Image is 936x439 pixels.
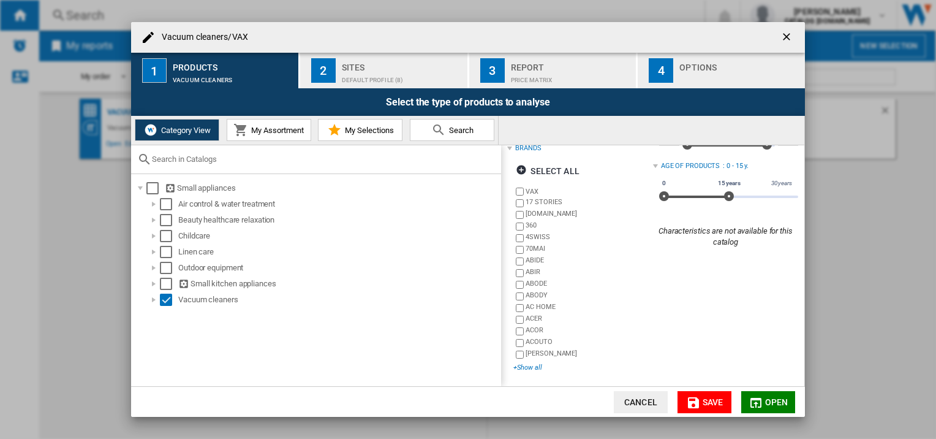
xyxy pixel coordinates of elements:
[516,160,579,182] div: Select all
[516,339,524,347] input: brand.name
[300,53,469,88] button: 2 Sites Default profile (8)
[160,294,178,306] md-checkbox: Select
[723,161,798,171] div: : 0 - 15 y.
[679,58,800,71] div: Options
[638,53,805,88] button: 4 Options
[152,155,495,164] input: Search in Catalogs
[142,58,167,83] div: 1
[526,349,652,361] div: [PERSON_NAME]
[165,182,499,194] div: Small appliances
[178,230,499,242] div: Childcare
[526,187,652,196] label: VAX
[160,262,178,274] md-checkbox: Select
[661,161,720,171] div: Age of products
[780,31,795,45] ng-md-icon: getI18NText('BUTTONS.CLOSE_DIALOG')
[131,53,300,88] button: 1 Products Vacuum cleaners
[765,397,788,407] span: Open
[178,262,499,274] div: Outdoor equipment
[160,230,178,242] md-checkbox: Select
[173,58,293,71] div: Products
[227,119,311,141] button: My Assortment
[526,314,652,326] div: ACER
[516,234,524,242] input: brand.name
[516,199,524,207] input: brand.name
[526,302,652,314] div: AC HOME
[318,119,402,141] button: My Selections
[526,267,652,279] div: ABIR
[516,292,524,300] input: brand.name
[526,279,652,291] div: ABODE
[741,391,795,413] button: Open
[526,209,652,221] div: [DOMAIN_NAME]
[160,278,178,290] md-checkbox: Select
[526,256,652,267] div: ABIDE
[769,178,794,188] span: 30 years
[178,246,499,258] div: Linen care
[516,223,524,231] input: brand.name
[776,25,800,50] button: getI18NText('BUTTONS.CLOSE_DIALOG')
[516,316,524,324] input: brand.name
[653,226,798,248] div: Characteristics are not available for this catalog
[160,246,178,258] md-checkbox: Select
[660,178,668,188] span: 0
[146,182,165,194] md-checkbox: Select
[160,198,178,210] md-checkbox: Select
[516,188,524,196] input: brand.name
[178,294,499,306] div: Vacuum cleaners
[156,31,248,44] h4: Vacuum cleaners/VAX
[526,291,652,302] div: ABODY
[513,363,652,372] div: +Show all
[511,58,632,71] div: Report
[469,53,638,88] button: 3 Report Price Matrix
[516,304,524,312] input: brand.name
[526,244,652,256] div: 70MAI
[516,246,524,254] input: brand.name
[516,351,524,359] input: brand.name
[526,197,652,209] div: 17 STORIES
[342,126,394,135] span: My Selections
[649,58,673,83] div: 4
[178,198,499,210] div: Air control & water treatment
[614,391,668,413] button: Cancel
[446,126,474,135] span: Search
[516,211,524,219] input: brand.name
[135,119,219,141] button: Category View
[410,119,494,141] button: Search
[516,258,524,265] input: brand.name
[178,214,499,226] div: Beauty healthcare relaxation
[342,71,462,83] div: Default profile (8)
[480,58,505,83] div: 3
[526,232,652,244] div: 4SWISS
[178,278,499,290] div: Small kitchen appliances
[526,326,652,337] div: ACOR
[512,160,583,182] button: Select all
[516,327,524,335] input: brand.name
[342,58,462,71] div: Sites
[248,126,304,135] span: My Assortment
[677,391,731,413] button: Save
[515,143,541,153] div: Brands
[516,269,524,277] input: brand.name
[173,71,293,83] div: Vacuum cleaners
[703,397,723,407] span: Save
[311,58,336,83] div: 2
[131,88,805,116] div: Select the type of products to analyse
[160,214,178,226] md-checkbox: Select
[716,178,742,188] span: 15 years
[511,71,632,83] div: Price Matrix
[143,123,158,137] img: wiser-icon-white.png
[516,281,524,289] input: brand.name
[158,126,211,135] span: Category View
[526,221,652,232] div: 360
[526,337,652,349] div: ACOUTO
